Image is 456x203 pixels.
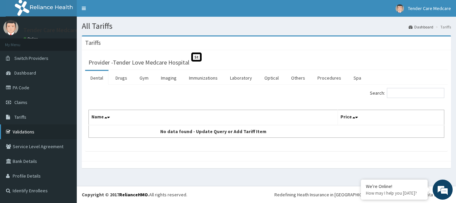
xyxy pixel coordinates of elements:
[85,71,108,85] a: Dental
[23,36,39,41] a: Online
[39,60,92,127] span: We're online!
[408,5,451,11] span: Tender Care Medcare
[312,71,347,85] a: Procedures
[337,110,444,125] th: Price
[82,192,149,198] strong: Copyright © 2017 .
[88,60,189,66] h3: Provider - Tender Love Medcare Hospital
[89,110,338,125] th: Name
[110,71,133,85] a: Drugs
[14,99,27,105] span: Claims
[14,114,26,120] span: Tariffs
[366,190,423,196] p: How may I help you today?
[14,55,48,61] span: Switch Providers
[119,192,148,198] a: RelianceHMO
[82,22,451,30] h1: All Tariffs
[409,24,433,30] a: Dashboard
[23,27,78,33] p: Tender Care Medcare
[191,53,202,62] span: St
[184,71,223,85] a: Immunizations
[12,33,27,50] img: d_794563401_company_1708531726252_794563401
[85,40,101,46] h3: Tariffs
[370,88,444,98] label: Search:
[348,71,367,85] a: Spa
[396,4,404,13] img: User Image
[3,133,127,157] textarea: Type your message and hit 'Enter'
[274,191,451,198] div: Redefining Heath Insurance in [GEOGRAPHIC_DATA] using Telemedicine and Data Science!
[225,71,257,85] a: Laboratory
[156,71,182,85] a: Imaging
[3,20,18,35] img: User Image
[259,71,284,85] a: Optical
[387,88,444,98] input: Search:
[109,3,126,19] div: Minimize live chat window
[434,24,451,30] li: Tariffs
[89,125,338,138] td: No data found - Update Query or Add Tariff Item
[14,70,36,76] span: Dashboard
[286,71,310,85] a: Others
[366,183,423,189] div: We're Online!
[77,186,456,203] footer: All rights reserved.
[35,37,112,46] div: Chat with us now
[134,71,154,85] a: Gym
